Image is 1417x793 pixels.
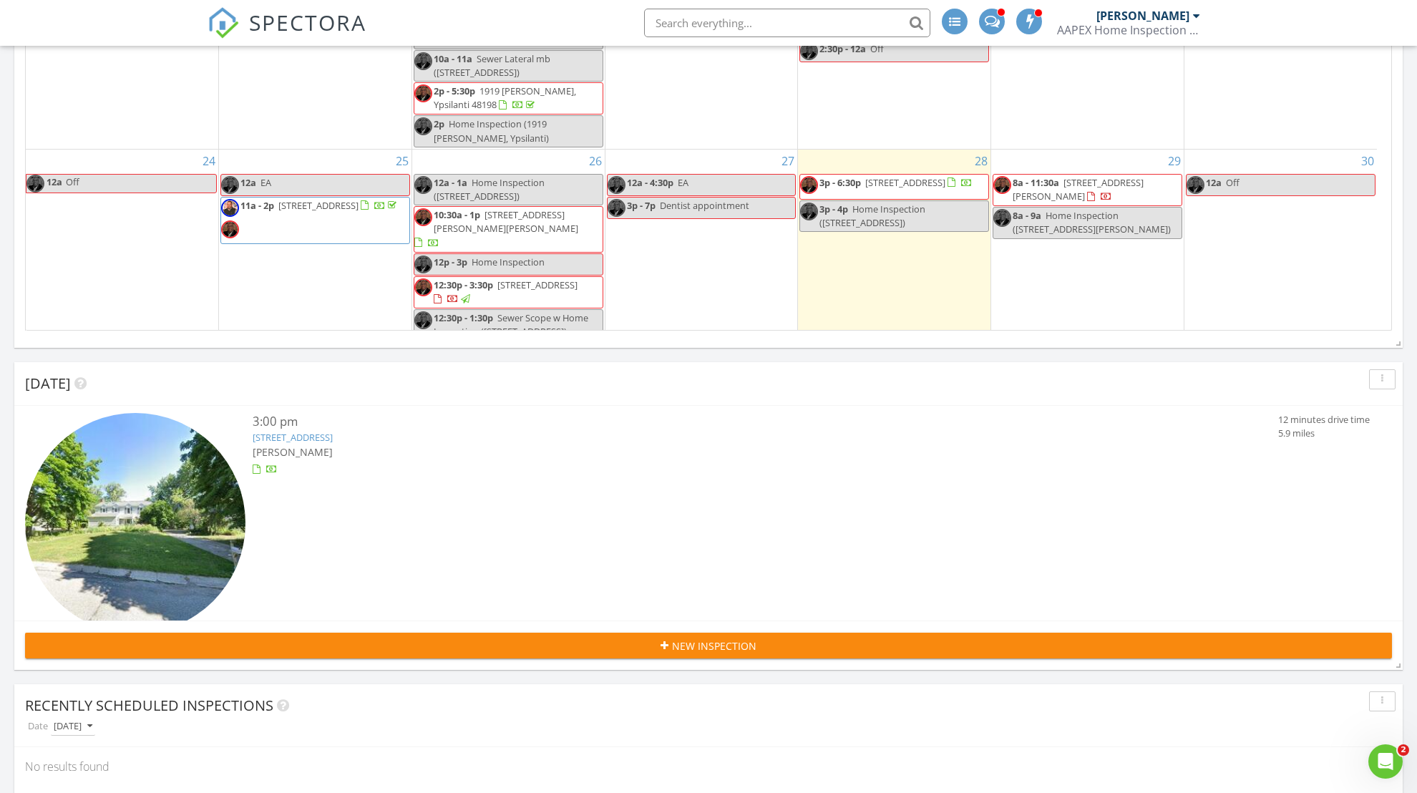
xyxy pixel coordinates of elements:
[434,311,588,338] span: Sewer Scope w Home Inspection ([STREET_ADDRESS])
[219,149,412,343] td: Go to August 25, 2025
[434,311,493,324] span: 12:30p - 1:30p
[1013,176,1144,203] span: [STREET_ADDRESS][PERSON_NAME]
[434,84,576,111] span: 1919 [PERSON_NAME], Ypsilanti 48198
[414,256,432,273] img: maceo_banks.png
[993,176,1011,194] img: maceo_banks.png
[678,176,688,189] span: EA
[800,42,818,60] img: maceo_banks.png
[1278,427,1370,440] div: 5.9 miles
[1165,150,1184,172] a: Go to August 29, 2025
[414,208,578,248] a: 10:30a - 1p [STREET_ADDRESS][PERSON_NAME][PERSON_NAME]
[414,276,603,308] a: 12:30p - 3:30p [STREET_ADDRESS]
[200,150,218,172] a: Go to August 24, 2025
[1057,23,1200,37] div: AAPEX Home Inspection Services
[220,197,410,244] a: 11a - 2p [STREET_ADDRESS]
[25,696,273,715] span: Recently Scheduled Inspections
[991,149,1184,343] td: Go to August 29, 2025
[221,199,239,217] img: stevej3.png
[253,413,1278,431] div: 3:00 pm
[799,174,989,200] a: 3p - 6:30p [STREET_ADDRESS]
[278,199,359,212] span: [STREET_ADDRESS]
[1187,176,1204,194] img: maceo_banks.png
[240,176,256,189] span: 12a
[25,716,51,736] label: Date
[208,7,239,39] img: The Best Home Inspection Software - Spectora
[993,209,1011,227] img: maceo_banks.png
[414,278,432,296] img: maceo_banks.png
[627,176,673,189] span: 12a - 4:30p
[66,175,79,188] span: Off
[644,9,930,37] input: Search everything...
[819,176,973,189] a: 3p - 6:30p [STREET_ADDRESS]
[1013,209,1171,235] span: Home Inspection ([STREET_ADDRESS][PERSON_NAME])
[434,278,493,291] span: 12:30p - 3:30p
[798,149,991,343] td: Go to August 28, 2025
[800,203,818,220] img: maceo_banks.png
[434,52,550,79] span: Sewer Lateral mb ([STREET_ADDRESS])
[1278,413,1370,427] div: 12 minutes drive time
[819,203,925,229] span: Home Inspection ([STREET_ADDRESS])
[819,203,848,215] span: 3p - 4p
[25,413,1392,638] a: 3:00 pm [STREET_ADDRESS] [PERSON_NAME] 12 minutes drive time 5.9 miles
[414,208,432,226] img: maceo_banks.png
[1013,176,1059,189] span: 8a - 11:30a
[249,7,366,37] span: SPECTORA
[25,374,71,393] span: [DATE]
[497,278,578,291] span: [STREET_ADDRESS]
[414,176,432,194] img: maceo_banks.png
[25,633,1392,658] button: New Inspection
[260,176,271,189] span: EA
[972,150,990,172] a: Go to August 28, 2025
[26,149,219,343] td: Go to August 24, 2025
[608,176,625,194] img: maceo_banks.png
[1358,150,1377,172] a: Go to August 30, 2025
[800,176,818,194] img: maceo_banks.png
[54,721,92,731] div: [DATE]
[393,150,412,172] a: Go to August 25, 2025
[1398,744,1409,756] span: 2
[414,52,432,70] img: maceo_banks.png
[434,117,444,130] span: 2p
[627,199,656,212] span: 3p - 7p
[221,220,239,238] img: maceo_banks.png
[865,176,945,189] span: [STREET_ADDRESS]
[1013,176,1144,203] a: 8a - 11:30a [STREET_ADDRESS][PERSON_NAME]
[434,52,472,65] span: 10a - 11a
[434,19,525,46] span: Radon Test ([STREET_ADDRESS])
[434,176,467,189] span: 12a - 1a
[434,84,576,111] a: 2p - 5:30p 1919 [PERSON_NAME], Ypsilanti 48198
[46,175,63,193] span: 12a
[1368,744,1403,779] iframe: Intercom live chat
[434,278,578,305] a: 12:30p - 3:30p [STREET_ADDRESS]
[26,175,44,193] img: maceo_banks.png
[779,150,797,172] a: Go to August 27, 2025
[672,638,756,653] span: New Inspection
[240,199,399,212] a: 11a - 2p [STREET_ADDRESS]
[208,19,366,49] a: SPECTORA
[25,413,245,633] img: streetview
[434,208,578,235] span: [STREET_ADDRESS][PERSON_NAME][PERSON_NAME]
[1096,9,1189,23] div: [PERSON_NAME]
[414,206,603,253] a: 10:30a - 1p [STREET_ADDRESS][PERSON_NAME][PERSON_NAME]
[1013,209,1041,222] span: 8a - 9a
[1226,176,1240,189] span: Off
[1184,149,1377,343] td: Go to August 30, 2025
[434,117,549,144] span: Home Inspection (1919 [PERSON_NAME], Ypsilanti)
[253,445,333,459] span: [PERSON_NAME]
[414,84,432,102] img: maceo_banks.png
[434,256,467,268] span: 12p - 3p
[586,150,605,172] a: Go to August 26, 2025
[605,149,798,343] td: Go to August 27, 2025
[819,176,861,189] span: 3p - 6:30p
[608,199,625,217] img: maceo_banks.png
[434,176,545,203] span: Home Inspection ([STREET_ADDRESS])
[1206,176,1222,189] span: 12a
[240,199,274,212] span: 11a - 2p
[993,174,1182,206] a: 8a - 11:30a [STREET_ADDRESS][PERSON_NAME]
[414,117,432,135] img: maceo_banks.png
[221,176,239,194] img: maceo_banks.png
[434,208,480,221] span: 10:30a - 1p
[434,84,475,97] span: 2p - 5:30p
[51,717,95,736] button: [DATE]
[870,42,884,55] span: Off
